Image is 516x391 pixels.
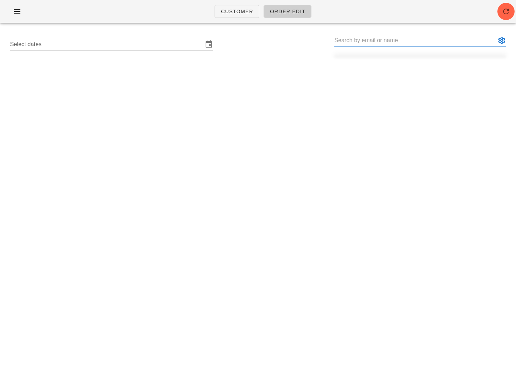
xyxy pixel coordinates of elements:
span: Order Edit [270,9,305,14]
span: Customer [221,9,253,14]
a: Order Edit [264,5,311,18]
button: appended action [497,36,506,45]
a: Customer [215,5,259,18]
input: Search by email or name [334,35,496,46]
